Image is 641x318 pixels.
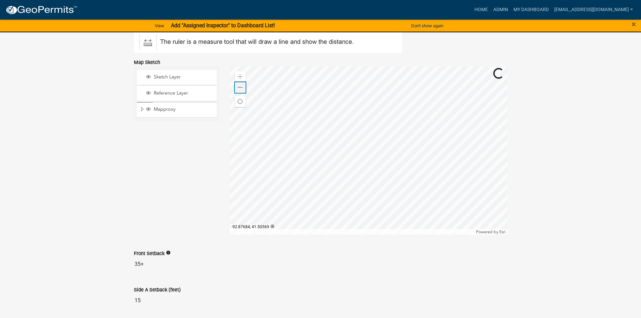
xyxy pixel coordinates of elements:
[152,90,214,96] span: Reference Layer
[134,251,165,256] label: Front Setback
[136,68,217,120] ul: Layer List
[499,229,506,234] a: Esri
[408,20,446,31] button: Don't show again
[235,82,246,93] div: Zoom out
[632,20,636,29] span: ×
[472,3,491,16] a: Home
[140,106,145,113] span: Expand
[134,60,160,65] label: Map Sketch
[137,86,217,101] li: Reference Layer
[152,20,167,31] a: View
[474,229,507,235] div: Powered by
[632,20,636,28] button: Close
[152,74,214,80] span: Sketch Layer
[511,3,551,16] a: My Dashboard
[145,90,214,97] div: Reference Layer
[137,70,217,85] li: Sketch Layer
[145,74,214,81] div: Sketch Layer
[145,106,214,113] div: Mapproxy
[134,288,181,292] label: Side A Setback (feet)
[235,96,246,107] div: Find my location
[166,250,171,255] i: info
[152,106,214,112] span: Mapproxy
[491,3,511,16] a: Admin
[137,102,217,118] li: Mapproxy
[235,71,246,82] div: Zoom in
[171,22,275,29] strong: Add "Assigned Inspector" to Dashboard List!
[551,3,636,16] a: [EMAIL_ADDRESS][DOMAIN_NAME]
